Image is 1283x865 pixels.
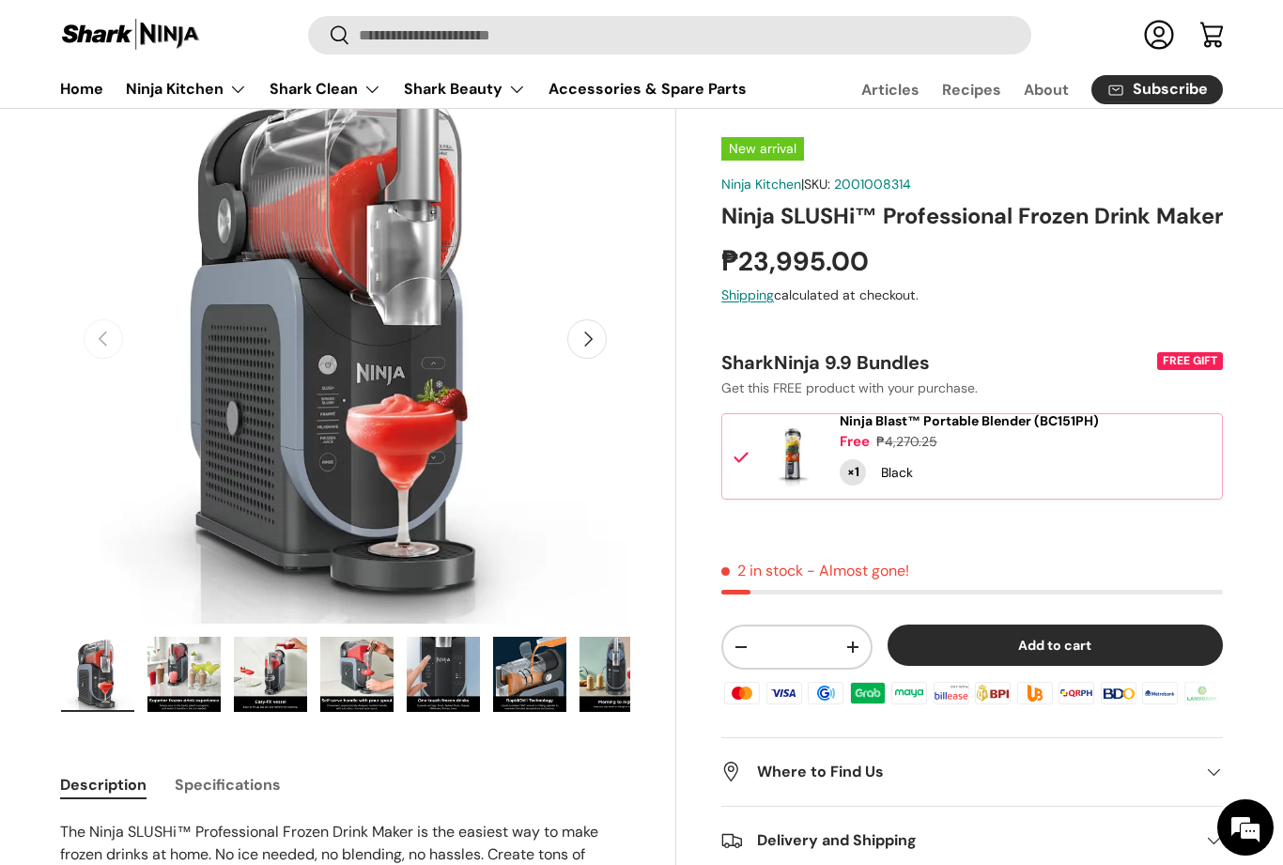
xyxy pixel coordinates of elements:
[1014,679,1056,707] img: ubp
[805,679,846,707] img: gcash
[1139,679,1181,707] img: metrobank
[889,679,930,707] img: maya
[1157,352,1223,370] div: FREE GIFT
[721,561,803,580] span: 2 in stock
[1056,679,1097,707] img: qrph
[721,739,1223,807] summary: Where to Find Us
[721,137,804,161] span: New arrival
[320,637,394,712] img: Ninja SLUSHi™ Professional Frozen Drink Maker
[234,637,307,712] img: Ninja SLUSHi™ Professional Frozen Drink Maker
[721,286,1223,305] div: calculated at checkout.
[721,202,1223,231] h1: Ninja SLUSHi™ Professional Frozen Drink Maker
[258,70,393,108] summary: Shark Clean
[840,433,870,453] div: Free
[840,412,1099,429] span: Ninja Blast™ Portable Blender (BC151PH)
[549,70,747,107] a: Accessories & Spare Parts
[61,637,134,712] img: Ninja SLUSHi™ Professional Frozen Drink Maker
[721,244,873,279] strong: ₱23,995.00
[972,679,1013,707] img: bpi
[861,71,920,108] a: Articles
[580,637,653,712] img: Ninja SLUSHi™ Professional Frozen Drink Maker
[888,625,1223,667] button: Add to cart
[60,764,147,806] button: Description
[1091,75,1223,104] a: Subscribe
[1181,679,1222,707] img: landbank
[147,637,221,712] img: Ninja SLUSHi™ Professional Frozen Drink Maker
[493,637,566,712] img: Ninja SLUSHi™ Professional Frozen Drink Maker
[175,764,281,806] button: Specifications
[1133,83,1208,98] span: Subscribe
[721,830,1193,853] h2: Delivery and Shipping
[60,70,747,108] nav: Primary
[816,70,1223,108] nav: Secondary
[721,350,1153,375] div: SharkNinja 9.9 Bundles
[847,679,889,707] img: grabpay
[764,679,805,707] img: visa
[721,679,763,707] img: master
[942,71,1001,108] a: Recipes
[881,463,913,483] div: Black
[115,70,258,108] summary: Ninja Kitchen
[60,17,201,54] img: Shark Ninja Philippines
[807,561,909,580] p: - Almost gone!
[1024,71,1069,108] a: About
[9,513,358,579] textarea: Type your message and click 'Submit'
[98,105,316,130] div: Leave a message
[840,459,866,486] div: Quantity
[721,379,978,396] span: Get this FREE product with your purchase.
[721,286,774,303] a: Shipping
[1097,679,1138,707] img: bdo
[801,176,911,193] span: |
[39,237,328,426] span: We are offline. Please leave us a message.
[393,70,537,108] summary: Shark Beauty
[834,176,911,193] a: 2001008314
[804,176,830,193] span: SKU:
[407,637,480,712] img: Ninja SLUSHi™ Professional Frozen Drink Maker
[721,176,801,193] a: Ninja Kitchen
[275,579,341,604] em: Submit
[60,54,630,718] media-gallery: Gallery Viewer
[721,762,1193,784] h2: Where to Find Us
[308,9,353,54] div: Minimize live chat window
[840,413,1099,429] a: Ninja Blast™ Portable Blender (BC151PH)
[60,70,103,107] a: Home
[931,679,972,707] img: billease
[876,433,937,453] div: ₱4,270.25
